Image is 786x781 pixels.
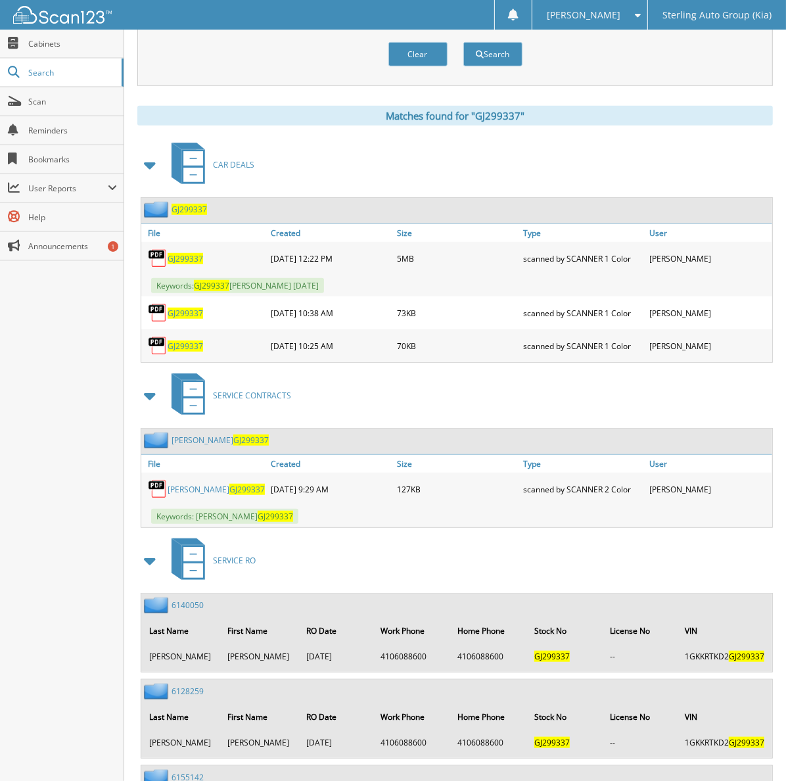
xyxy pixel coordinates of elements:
[300,703,373,730] th: RO Date
[164,534,256,586] a: SERVICE RO
[520,333,646,359] div: scanned by SCANNER 1 Color
[729,737,764,748] span: GJ299337
[451,617,526,644] th: Home Phone
[148,336,168,356] img: PDF.png
[267,455,394,473] a: Created
[144,432,172,448] img: folder2.png
[233,435,269,446] span: GJ299337
[394,224,520,242] a: Size
[172,686,204,697] a: 6128259
[28,212,117,223] span: Help
[168,484,265,495] a: [PERSON_NAME]GJ299337
[13,6,112,24] img: scan123-logo-white.svg
[28,38,117,49] span: Cabinets
[520,245,646,272] div: scanned by SCANNER 1 Color
[143,732,220,753] td: [PERSON_NAME]
[300,617,373,644] th: RO Date
[148,479,168,499] img: PDF.png
[394,245,520,272] div: 5MB
[300,732,373,753] td: [DATE]
[148,303,168,323] img: PDF.png
[258,511,293,522] span: GJ299337
[678,703,771,730] th: VIN
[528,617,602,644] th: Stock No
[28,154,117,165] span: Bookmarks
[267,476,394,502] div: [DATE] 9:29 AM
[194,280,229,291] span: GJ299337
[148,248,168,268] img: PDF.png
[221,703,298,730] th: First Name
[141,224,267,242] a: File
[164,139,254,191] a: CAR DEALS
[394,476,520,502] div: 127KB
[646,455,772,473] a: User
[603,732,677,753] td: --
[108,241,118,252] div: 1
[547,11,620,19] span: [PERSON_NAME]
[221,617,298,644] th: First Name
[28,67,115,78] span: Search
[267,333,394,359] div: [DATE] 10:25 AM
[172,435,269,446] a: [PERSON_NAME]GJ299337
[143,617,220,644] th: Last Name
[394,455,520,473] a: Size
[603,646,677,667] td: --
[374,703,450,730] th: Work Phone
[603,617,677,644] th: License No
[267,245,394,272] div: [DATE] 12:22 PM
[394,300,520,326] div: 73KB
[520,224,646,242] a: Type
[646,245,772,272] div: [PERSON_NAME]
[168,341,203,352] a: GJ299337
[172,600,204,611] a: 6140050
[168,308,203,319] a: GJ299337
[267,300,394,326] div: [DATE] 10:38 AM
[374,617,450,644] th: Work Phone
[213,555,256,566] span: SERVICE RO
[374,646,450,667] td: 4106088600
[144,597,172,613] img: folder2.png
[603,703,677,730] th: License No
[137,106,773,126] div: Matches found for "GJ299337"
[143,703,220,730] th: Last Name
[534,737,570,748] span: GJ299337
[28,125,117,136] span: Reminders
[141,455,267,473] a: File
[213,390,291,401] span: SERVICE CONTRACTS
[662,11,772,19] span: Sterling Auto Group (Kia)
[151,509,298,524] span: Keywords: [PERSON_NAME]
[267,224,394,242] a: Created
[229,484,265,495] span: GJ299337
[213,159,254,170] span: CAR DEALS
[221,732,298,753] td: [PERSON_NAME]
[451,703,526,730] th: Home Phone
[144,683,172,699] img: folder2.png
[463,42,522,66] button: Search
[646,333,772,359] div: [PERSON_NAME]
[520,476,646,502] div: scanned by SCANNER 2 Color
[729,651,764,662] span: GJ299337
[172,204,207,215] a: GJ299337
[451,732,526,753] td: 4106088600
[151,278,324,293] span: Keywords: [PERSON_NAME] [DATE]
[374,732,450,753] td: 4106088600
[388,42,448,66] button: Clear
[678,732,771,753] td: 1GKKRTKD2
[646,476,772,502] div: [PERSON_NAME]
[221,646,298,667] td: [PERSON_NAME]
[520,455,646,473] a: Type
[394,333,520,359] div: 70KB
[168,253,203,264] a: GJ299337
[164,369,291,421] a: SERVICE CONTRACTS
[28,183,108,194] span: User Reports
[528,703,602,730] th: Stock No
[520,300,646,326] div: scanned by SCANNER 1 Color
[534,651,570,662] span: GJ299337
[646,224,772,242] a: User
[28,241,117,252] span: Announcements
[678,617,771,644] th: VIN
